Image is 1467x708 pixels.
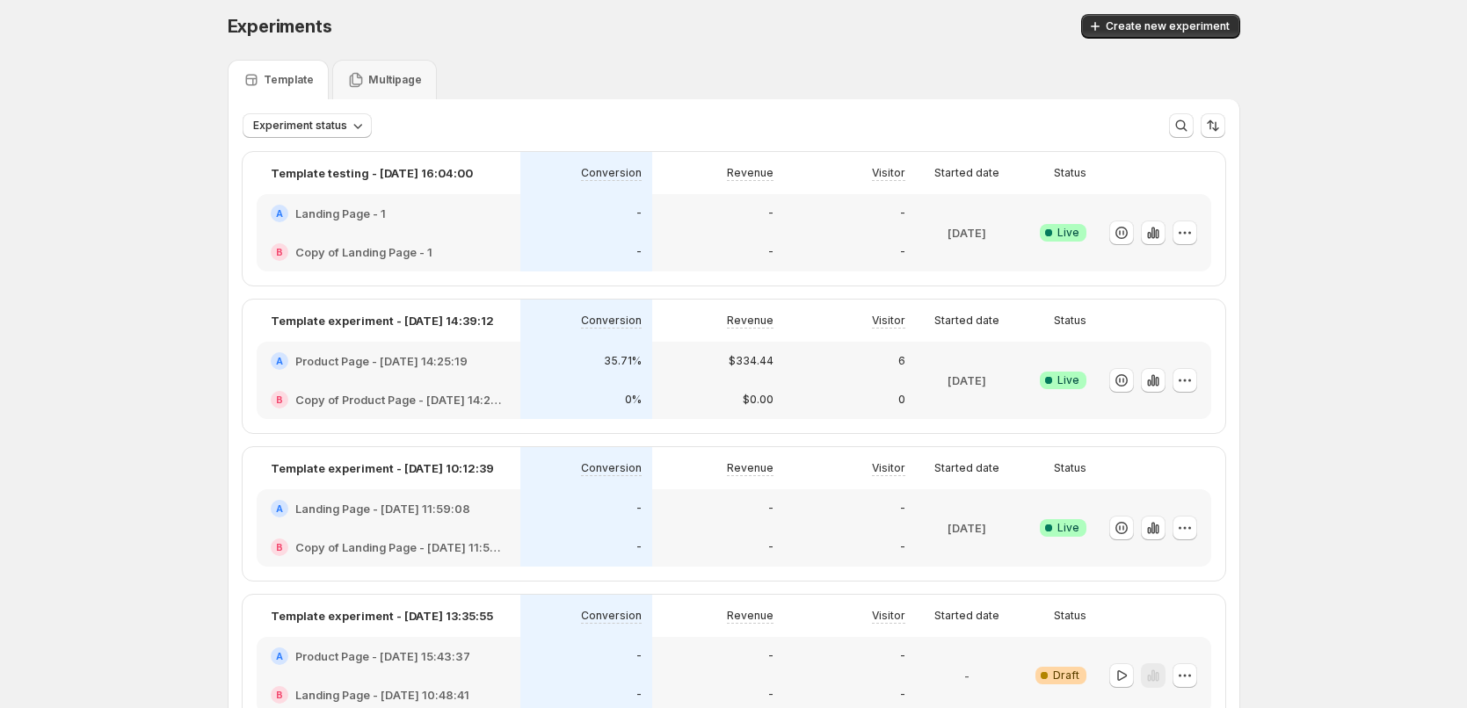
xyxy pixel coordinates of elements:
h2: B [276,394,283,405]
h2: A [276,503,283,514]
p: [DATE] [948,372,986,389]
span: Live [1057,226,1079,240]
p: - [900,649,905,663]
p: Conversion [581,314,642,328]
p: - [900,540,905,554]
p: - [636,245,642,259]
p: Revenue [727,609,773,623]
h2: B [276,690,283,700]
p: Started date [934,461,999,475]
p: Started date [934,609,999,623]
p: - [768,688,773,702]
p: [DATE] [948,224,986,242]
p: Template experiment - [DATE] 14:39:12 [271,312,494,329]
span: Experiments [228,16,332,37]
h2: Copy of Landing Page - [DATE] 11:59:08 [295,538,506,556]
span: Experiment status [253,119,347,133]
h2: A [276,356,283,366]
p: Revenue [727,461,773,475]
p: Template experiment - [DATE] 13:35:55 [271,607,493,625]
h2: Landing Page - [DATE] 11:59:08 [295,500,470,517]
p: - [900,502,905,516]
p: [DATE] [948,519,986,537]
p: 6 [898,354,905,368]
span: Create new experiment [1106,19,1230,33]
p: $0.00 [743,393,773,407]
p: 35.71% [604,354,642,368]
span: Draft [1053,668,1079,683]
p: Started date [934,166,999,180]
p: - [768,502,773,516]
p: - [636,540,642,554]
p: Started date [934,314,999,328]
p: Visitor [872,166,905,180]
h2: Landing Page - [DATE] 10:48:41 [295,686,469,704]
p: - [900,206,905,220]
p: Visitor [872,314,905,328]
p: - [768,206,773,220]
p: Visitor [872,609,905,623]
button: Create new experiment [1081,14,1240,39]
button: Experiment status [243,113,372,138]
p: Visitor [872,461,905,475]
span: Live [1057,373,1079,387]
h2: Product Page - [DATE] 15:43:37 [295,647,470,665]
p: - [768,649,773,663]
p: Revenue [727,166,773,180]
p: Status [1054,461,1086,475]
h2: Landing Page - 1 [295,205,386,222]
p: Status [1054,166,1086,180]
p: 0 [898,393,905,407]
p: - [768,540,773,554]
h2: Product Page - [DATE] 14:25:19 [295,352,468,370]
p: Conversion [581,461,642,475]
p: Template [264,73,314,87]
p: Conversion [581,609,642,623]
h2: Copy of Product Page - [DATE] 14:25:19 [295,391,506,408]
p: - [636,502,642,516]
h2: B [276,247,283,257]
h2: A [276,208,283,219]
p: - [636,688,642,702]
h2: Copy of Landing Page - 1 [295,243,432,261]
p: Template testing - [DATE] 16:04:00 [271,164,473,182]
p: - [636,206,642,220]
p: - [964,667,970,684]
p: Multipage [368,73,422,87]
p: - [900,245,905,259]
p: $334.44 [729,354,773,368]
h2: B [276,542,283,553]
button: Sort the results [1201,113,1225,138]
p: - [768,245,773,259]
p: - [636,649,642,663]
p: Template experiment - [DATE] 10:12:39 [271,459,494,477]
p: - [900,688,905,702]
p: Status [1054,314,1086,328]
p: Conversion [581,166,642,180]
p: 0% [625,393,642,407]
p: Status [1054,609,1086,623]
span: Live [1057,521,1079,535]
h2: A [276,651,283,661]
p: Revenue [727,314,773,328]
